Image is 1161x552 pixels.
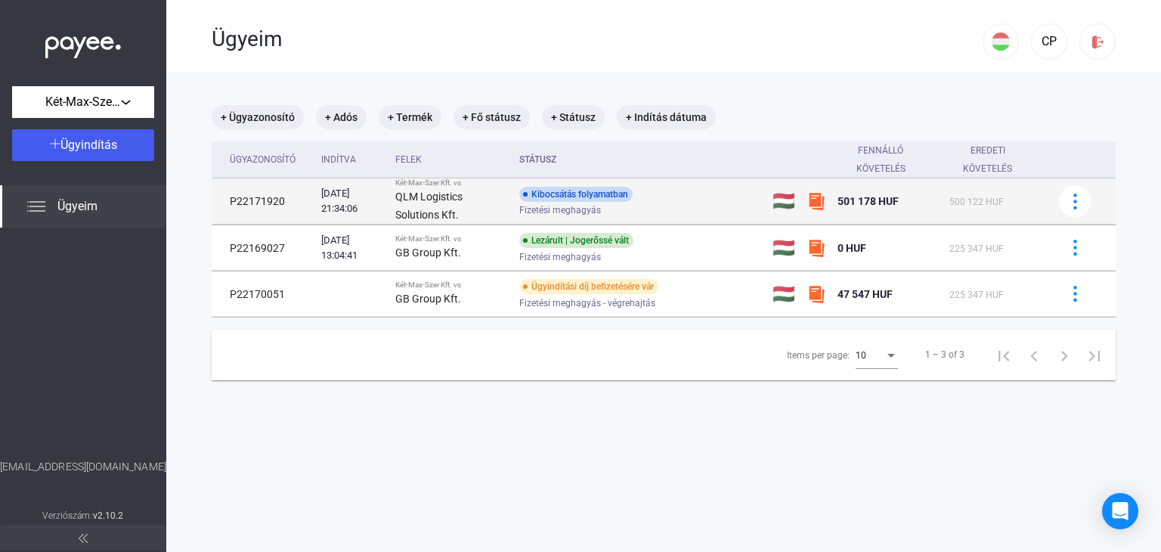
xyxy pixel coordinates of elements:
[989,340,1019,370] button: First page
[321,186,383,216] div: [DATE] 21:34:06
[50,138,60,149] img: plus-white.svg
[766,225,801,271] td: 🇭🇺
[1079,340,1110,370] button: Last page
[1067,194,1083,209] img: more-blue
[766,178,801,225] td: 🇭🇺
[395,191,463,221] strong: QLM Logistics Solutions Kft.
[925,346,964,364] div: 1 – 3 of 3
[1059,185,1091,217] button: more-blue
[45,93,121,111] span: Két-Max-Szer Kft.
[45,28,121,59] img: white-payee-white-dot.svg
[212,178,315,225] td: P22171920
[1036,33,1062,51] div: CP
[79,534,88,543] img: arrow-double-left-grey.svg
[93,510,124,521] strong: v2.10.2
[1031,23,1067,60] button: CP
[230,150,296,169] div: Ügyazonosító
[807,285,825,303] img: szamlazzhu-mini
[321,150,356,169] div: Indítva
[949,141,1040,178] div: Eredeti követelés
[513,141,766,178] th: Státusz
[395,150,507,169] div: Felek
[27,197,45,216] img: list.svg
[454,105,530,129] mat-chip: + Fő státusz
[519,233,633,248] div: Lezárult | Jogerőssé vált
[949,243,1004,254] span: 225 347 HUF
[321,233,383,263] div: [DATE] 13:04:41
[1059,232,1091,264] button: more-blue
[837,288,893,300] span: 47 547 HUF
[766,271,801,317] td: 🇭🇺
[212,26,983,52] div: Ügyeim
[949,197,1004,207] span: 500 122 HUF
[837,141,937,178] div: Fennálló követelés
[212,271,315,317] td: P22170051
[542,105,605,129] mat-chip: + Státusz
[1067,286,1083,302] img: more-blue
[60,138,117,152] span: Ügyindítás
[856,346,898,364] mat-select: Items per page:
[57,197,98,216] span: Ügyeim
[12,129,154,161] button: Ügyindítás
[395,281,507,290] div: Két-Max-Szer Kft. vs
[1090,34,1106,50] img: logout-red
[395,178,507,188] div: Két-Max-Szer Kft. vs
[379,105,441,129] mat-chip: + Termék
[983,23,1019,60] button: HU
[395,247,461,259] strong: GB Group Kft.
[1059,278,1091,310] button: more-blue
[787,346,850,364] div: Items per page:
[519,201,601,219] span: Fizetési meghagyás
[395,150,422,169] div: Felek
[949,141,1026,178] div: Eredeti követelés
[12,86,154,118] button: Két-Max-Szer Kft.
[395,234,507,243] div: Két-Max-Szer Kft. vs
[395,293,461,305] strong: GB Group Kft.
[1102,493,1138,529] div: Open Intercom Messenger
[1067,240,1083,256] img: more-blue
[617,105,716,129] mat-chip: + Indítás dátuma
[807,192,825,210] img: szamlazzhu-mini
[1049,340,1079,370] button: Next page
[807,239,825,257] img: szamlazzhu-mini
[992,33,1010,51] img: HU
[519,294,655,312] span: Fizetési meghagyás - végrehajtás
[837,195,899,207] span: 501 178 HUF
[230,150,309,169] div: Ügyazonosító
[212,105,304,129] mat-chip: + Ügyazonosító
[1019,340,1049,370] button: Previous page
[519,187,633,202] div: Kibocsátás folyamatban
[949,290,1004,300] span: 225 347 HUF
[1079,23,1116,60] button: logout-red
[316,105,367,129] mat-chip: + Adós
[519,279,658,294] div: Ügyindítási díj befizetésére vár
[321,150,383,169] div: Indítva
[212,225,315,271] td: P22169027
[856,350,866,361] span: 10
[837,141,923,178] div: Fennálló követelés
[519,248,601,266] span: Fizetési meghagyás
[837,242,866,254] span: 0 HUF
